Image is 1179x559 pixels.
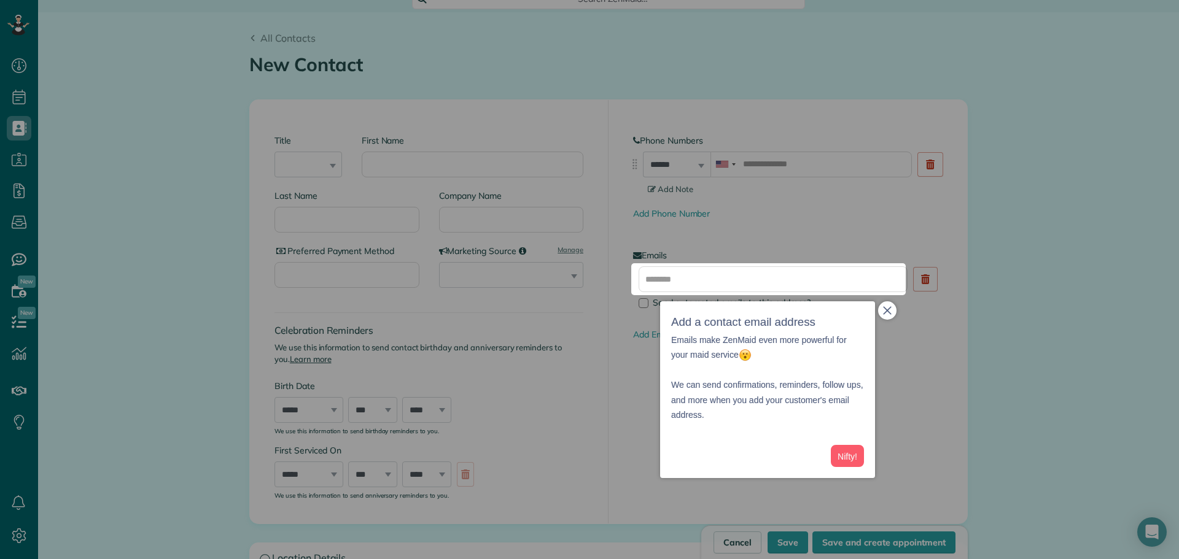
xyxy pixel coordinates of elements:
[671,333,864,363] p: Emails make ZenMaid even more powerful for your maid service
[671,312,864,333] h3: Add a contact email address
[671,363,864,423] p: We can send confirmations, reminders, follow ups, and more when you add your customer's email add...
[660,301,875,478] div: Add a contact email addressEmails make ZenMaid even more powerful for your maid service We can se...
[739,349,752,361] img: :open_mouth:
[831,445,864,468] button: Nifty!
[878,301,897,320] button: close,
